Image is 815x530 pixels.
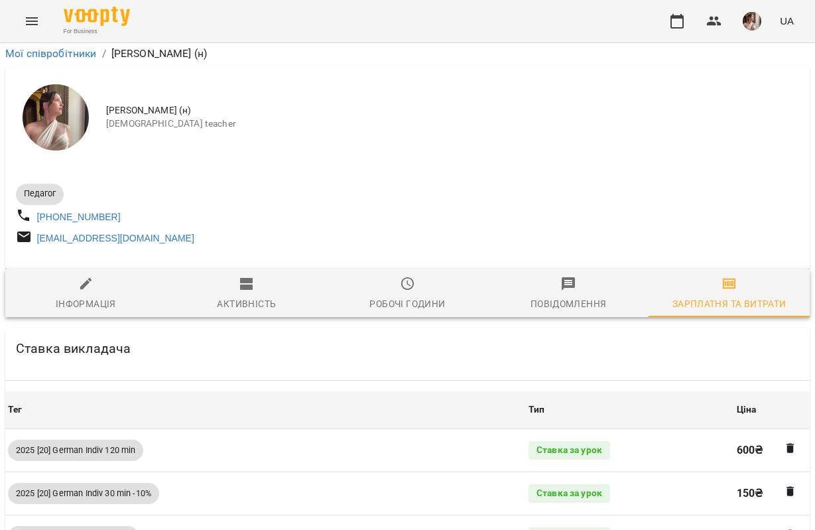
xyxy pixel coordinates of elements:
th: Тег [5,391,526,429]
button: UA [775,9,799,33]
p: 600 ₴ [737,442,807,458]
span: For Business [64,27,130,36]
span: 2025 [20] German Indiv 120 min [8,444,143,456]
div: Зарплатня та Витрати [672,296,786,312]
a: Мої співробітники [5,47,97,60]
h6: Ставка викладача [16,338,131,359]
div: Повідомлення [531,296,607,312]
div: Ставка за урок [529,441,610,460]
span: Педагог [16,188,64,200]
span: [PERSON_NAME] (н) [106,104,799,117]
img: Voopty Logo [64,7,130,26]
p: 150 ₴ [737,486,807,501]
div: Інформація [56,296,116,312]
th: Тип [526,391,734,429]
div: Активність [217,296,276,312]
div: Робочі години [369,296,445,312]
div: Ставка за урок [529,484,610,503]
p: [PERSON_NAME] (н) [111,46,208,62]
img: Каліопіна Каміла (н) [23,84,89,151]
nav: breadcrumb [5,46,810,62]
img: 0a4dad19eba764c2f594687fe5d0a04d.jpeg [743,12,761,31]
button: Видалити [782,483,799,500]
button: Menu [16,5,48,37]
a: [PHONE_NUMBER] [37,212,121,222]
a: [EMAIL_ADDRESS][DOMAIN_NAME] [37,233,194,243]
li: / [102,46,106,62]
span: 2025 [20] German Indiv 30 min -10% [8,488,159,499]
th: Ціна [734,391,810,429]
span: UA [780,14,794,28]
span: [DEMOGRAPHIC_DATA] teacher [106,117,799,131]
button: Видалити [782,440,799,457]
